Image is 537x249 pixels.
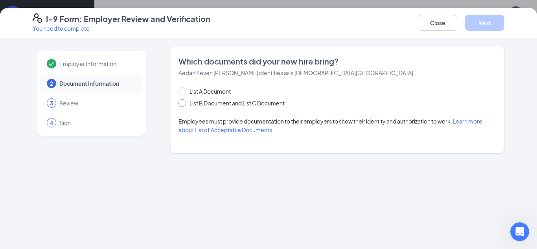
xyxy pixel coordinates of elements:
[418,15,457,31] button: Close
[59,99,135,107] span: Review
[50,119,53,127] span: 4
[186,99,288,107] span: List B Document and List C Document
[33,24,210,32] p: You need to complete
[178,69,413,76] span: Aedan Seven [PERSON_NAME] identifies as a [DEMOGRAPHIC_DATA][GEOGRAPHIC_DATA]
[59,119,135,127] span: Sign
[510,222,529,241] iframe: Intercom live chat
[59,79,135,87] span: Document Information
[33,13,42,23] svg: FormI9EVerifyIcon
[50,99,53,107] span: 3
[59,60,135,68] span: Employer Information
[46,13,210,24] h4: I-9 Form: Employer Review and Verification
[465,15,504,31] button: Next
[47,59,56,68] svg: Checkmark
[178,118,482,133] span: Employees must provide documentation to their employers to show their identity and authorization ...
[186,87,234,96] span: List A Document
[178,56,496,67] span: Which documents did your new hire bring?
[50,79,53,87] span: 2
